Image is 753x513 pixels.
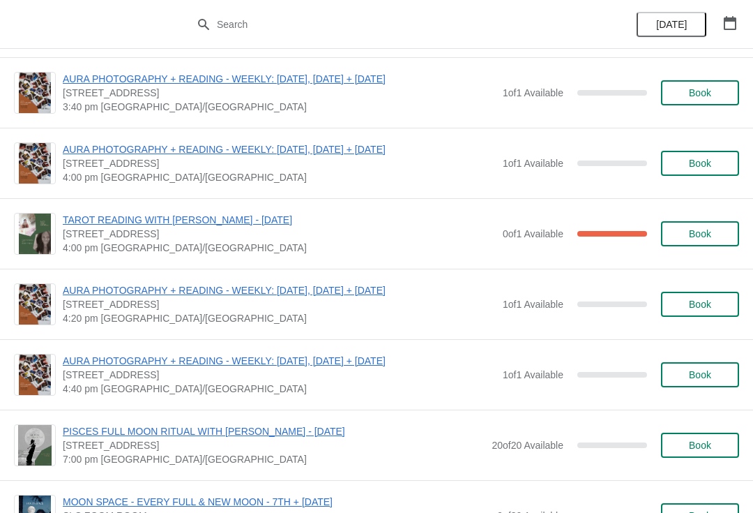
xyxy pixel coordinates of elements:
[689,369,711,380] span: Book
[19,284,51,325] img: AURA PHOTOGRAPHY + READING - WEEKLY: FRIDAY, SATURDAY + SUNDAY | 74 Broadway Market, London, UK |...
[63,72,496,86] span: AURA PHOTOGRAPHY + READING - WEEKLY: [DATE], [DATE] + [DATE]
[661,221,739,246] button: Book
[63,452,485,466] span: 7:00 pm [GEOGRAPHIC_DATA]/[GEOGRAPHIC_DATA]
[216,12,565,37] input: Search
[63,156,496,170] span: [STREET_ADDRESS]
[63,283,496,297] span: AURA PHOTOGRAPHY + READING - WEEKLY: [DATE], [DATE] + [DATE]
[689,440,711,451] span: Book
[63,311,496,325] span: 4:20 pm [GEOGRAPHIC_DATA]/[GEOGRAPHIC_DATA]
[63,382,496,396] span: 4:40 pm [GEOGRAPHIC_DATA]/[GEOGRAPHIC_DATA]
[637,12,706,37] button: [DATE]
[63,227,496,241] span: [STREET_ADDRESS]
[661,151,739,176] button: Book
[63,86,496,100] span: [STREET_ADDRESS]
[689,87,711,98] span: Book
[63,354,496,368] span: AURA PHOTOGRAPHY + READING - WEEKLY: [DATE], [DATE] + [DATE]
[19,214,51,254] img: TAROT READING WITH MARY - 7TH SEPTEMBER | 74 Broadway Market, London, UK | 4:00 pm Europe/London
[63,438,485,452] span: [STREET_ADDRESS]
[63,170,496,184] span: 4:00 pm [GEOGRAPHIC_DATA]/[GEOGRAPHIC_DATA]
[689,158,711,169] span: Book
[503,299,563,310] span: 1 of 1 Available
[503,158,563,169] span: 1 of 1 Available
[63,424,485,438] span: PISCES FULL MOON RITUAL WITH [PERSON_NAME] - [DATE]
[656,19,687,30] span: [DATE]
[661,362,739,387] button: Book
[63,495,490,509] span: MOON SPACE - EVERY FULL & NEW MOON - 7TH + [DATE]
[503,87,563,98] span: 1 of 1 Available
[661,433,739,458] button: Book
[492,440,563,451] span: 20 of 20 Available
[63,368,496,382] span: [STREET_ADDRESS]
[503,228,563,239] span: 0 of 1 Available
[63,100,496,114] span: 3:40 pm [GEOGRAPHIC_DATA]/[GEOGRAPHIC_DATA]
[63,297,496,311] span: [STREET_ADDRESS]
[661,292,739,317] button: Book
[63,213,496,227] span: TAROT READING WITH [PERSON_NAME] - [DATE]
[19,73,51,113] img: AURA PHOTOGRAPHY + READING - WEEKLY: FRIDAY, SATURDAY + SUNDAY | 74 Broadway Market, London, UK |...
[503,369,563,380] span: 1 of 1 Available
[689,299,711,310] span: Book
[661,80,739,105] button: Book
[63,241,496,255] span: 4:00 pm [GEOGRAPHIC_DATA]/[GEOGRAPHIC_DATA]
[19,355,51,395] img: AURA PHOTOGRAPHY + READING - WEEKLY: FRIDAY, SATURDAY + SUNDAY | 74 Broadway Market, London, UK |...
[689,228,711,239] span: Book
[19,143,51,184] img: AURA PHOTOGRAPHY + READING - WEEKLY: FRIDAY, SATURDAY + SUNDAY | 74 Broadway Market, London, UK |...
[63,142,496,156] span: AURA PHOTOGRAPHY + READING - WEEKLY: [DATE], [DATE] + [DATE]
[18,425,51,466] img: PISCES FULL MOON RITUAL WITH KATE - 7 SEPTEMBER | 42 Valentine Road, London, UK | 7:00 pm Europe/...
